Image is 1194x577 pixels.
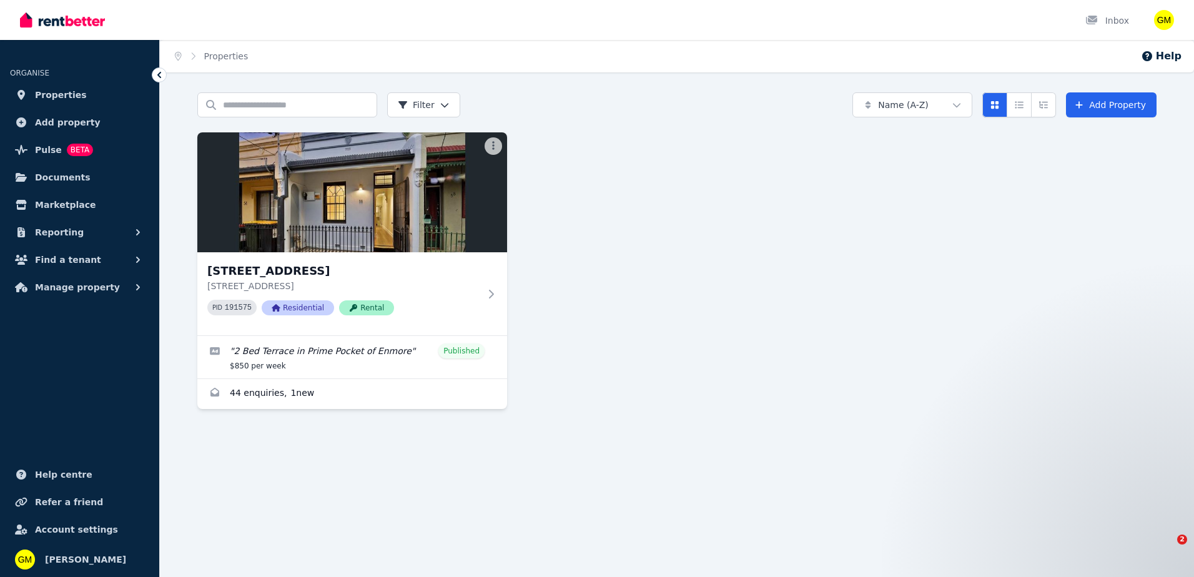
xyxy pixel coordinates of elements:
[10,82,149,107] a: Properties
[35,115,101,130] span: Add property
[398,99,435,111] span: Filter
[207,280,480,292] p: [STREET_ADDRESS]
[262,300,334,315] span: Residential
[35,142,62,157] span: Pulse
[10,462,149,487] a: Help centre
[35,280,120,295] span: Manage property
[982,92,1056,117] div: View options
[10,517,149,542] a: Account settings
[35,522,118,537] span: Account settings
[878,99,929,111] span: Name (A-Z)
[1007,92,1032,117] button: Compact list view
[10,220,149,245] button: Reporting
[67,144,93,156] span: BETA
[852,92,972,117] button: Name (A-Z)
[485,137,502,155] button: More options
[1031,92,1056,117] button: Expanded list view
[1141,49,1182,64] button: Help
[10,165,149,190] a: Documents
[10,247,149,272] button: Find a tenant
[20,11,105,29] img: RentBetter
[10,490,149,515] a: Refer a friend
[35,87,87,102] span: Properties
[197,379,507,409] a: Enquiries for 56 Gladstone Street, Enmore
[207,262,480,280] h3: [STREET_ADDRESS]
[160,40,263,72] nav: Breadcrumb
[982,92,1007,117] button: Card view
[10,110,149,135] a: Add property
[10,69,49,77] span: ORGANISE
[1066,92,1157,117] a: Add Property
[387,92,460,117] button: Filter
[35,495,103,510] span: Refer a friend
[1177,535,1187,545] span: 2
[35,170,91,185] span: Documents
[1085,14,1129,27] div: Inbox
[225,303,252,312] code: 191575
[10,192,149,217] a: Marketplace
[1154,10,1174,30] img: Grant McKenzie
[35,467,92,482] span: Help centre
[1152,535,1182,565] iframe: Intercom live chat
[35,197,96,212] span: Marketplace
[35,225,84,240] span: Reporting
[204,51,249,61] a: Properties
[197,132,507,335] a: 56 Gladstone Street, Enmore[STREET_ADDRESS][STREET_ADDRESS]PID 191575ResidentialRental
[10,275,149,300] button: Manage property
[197,132,507,252] img: 56 Gladstone Street, Enmore
[35,252,101,267] span: Find a tenant
[339,300,394,315] span: Rental
[10,137,149,162] a: PulseBETA
[197,336,507,378] a: Edit listing: 2 Bed Terrace in Prime Pocket of Enmore
[15,550,35,570] img: Grant McKenzie
[45,552,126,567] span: [PERSON_NAME]
[212,304,222,311] small: PID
